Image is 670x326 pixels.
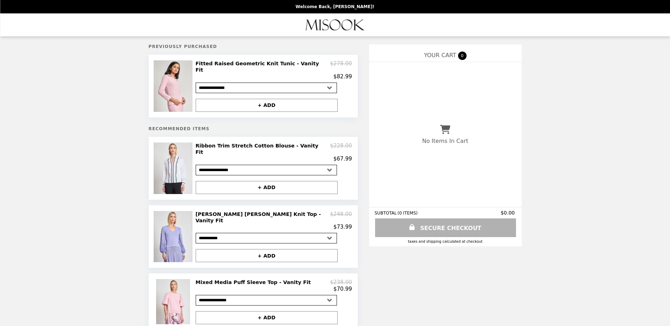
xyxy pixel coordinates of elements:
[196,165,337,175] select: Select a product variant
[333,156,352,162] p: $67.99
[196,143,330,156] h2: Ribbon Trim Stretch Cotton Blouse - Vanity Fit
[333,73,352,80] p: $82.99
[397,211,417,216] span: ( 0 ITEMS )
[196,211,330,224] h2: [PERSON_NAME] [PERSON_NAME] Knit Top - Vanity Fit
[196,311,338,324] button: + ADD
[154,143,194,194] img: Ribbon Trim Stretch Cotton Blouse - Vanity Fit
[375,211,398,216] span: SUBTOTAL
[424,52,456,59] span: YOUR CART
[306,18,365,32] img: Brand Logo
[375,240,516,243] div: Taxes and Shipping calculated at checkout
[196,99,338,112] button: + ADD
[196,279,314,285] h2: Mixed Media Puff Sleeve Top - Vanity Fit
[156,279,192,324] img: Mixed Media Puff Sleeve Top - Vanity Fit
[149,44,358,49] h5: Previously Purchased
[333,286,352,292] p: $70.99
[196,181,338,194] button: + ADD
[422,138,468,144] p: No Items In Cart
[196,60,330,73] h2: Fitted Raised Geometric Knit Tunic - Vanity Fit
[330,279,352,285] p: $238.00
[154,211,194,262] img: Sheer Bishop Sleeve Ribbed Knit Top - Vanity Fit
[154,60,194,112] img: Fitted Raised Geometric Knit Tunic - Vanity Fit
[330,60,352,73] p: $278.00
[196,249,338,262] button: + ADD
[196,233,337,243] select: Select a product variant
[330,211,352,224] p: $248.00
[296,4,374,9] p: Welcome Back, [PERSON_NAME]!
[330,143,352,156] p: $228.00
[196,83,337,93] select: Select a product variant
[458,52,467,60] span: 0
[149,126,358,131] h5: Recommended Items
[196,295,337,306] select: Select a product variant
[500,210,516,216] span: $0.00
[333,224,352,230] p: $73.99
